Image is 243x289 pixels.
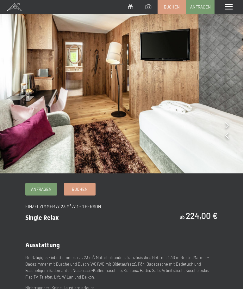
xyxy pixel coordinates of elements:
[25,204,101,209] span: Einzelzimmer // 23 m² // 1 - 1 Person
[25,254,218,280] p: Großzügiges Einbettzimmer, ca. 23 m², Naturholzboden, französisches Bett mit 1,40 m Breite, Marmo...
[31,186,52,192] span: Anfragen
[186,0,214,14] a: Anfragen
[25,241,60,249] span: Ausstattung
[186,210,218,220] b: 224,00 €
[64,183,95,195] a: Buchen
[158,0,186,14] a: Buchen
[164,4,180,10] span: Buchen
[25,214,59,221] span: Single Relax
[26,183,57,195] a: Anfragen
[180,214,185,220] span: ab
[190,4,211,10] span: Anfragen
[72,186,88,192] span: Buchen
